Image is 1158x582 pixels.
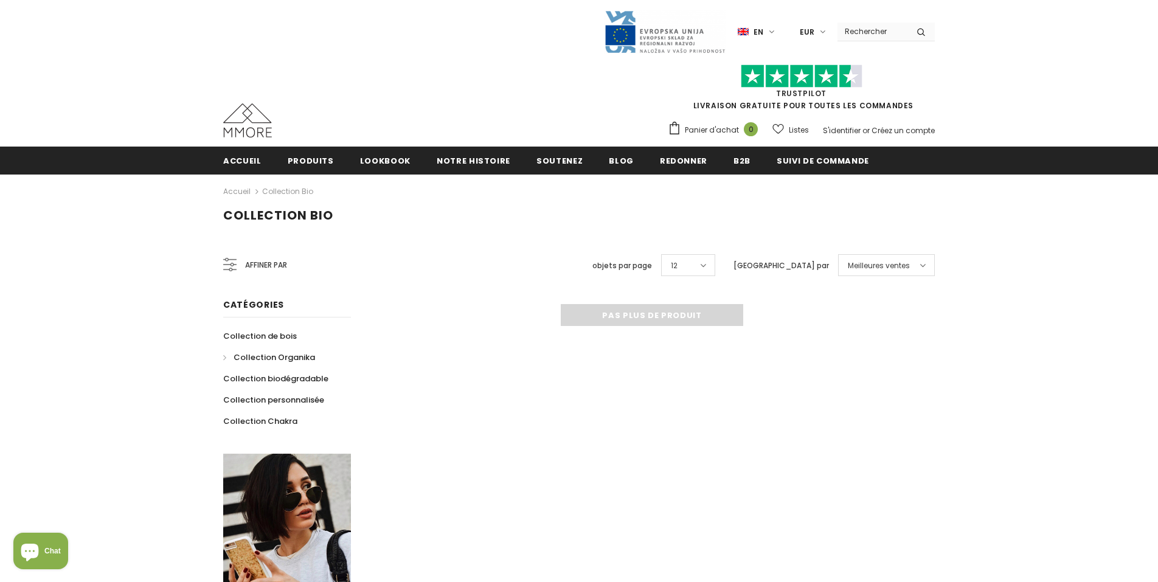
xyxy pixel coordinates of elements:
[223,394,324,406] span: Collection personnalisée
[592,260,652,272] label: objets par page
[872,125,935,136] a: Créez un compte
[245,258,287,272] span: Affiner par
[609,155,634,167] span: Blog
[223,184,251,199] a: Accueil
[223,347,315,368] a: Collection Organika
[360,155,411,167] span: Lookbook
[848,260,910,272] span: Meilleures ventes
[223,330,297,342] span: Collection de bois
[10,533,72,572] inbox-online-store-chat: Shopify online store chat
[437,155,510,167] span: Notre histoire
[223,368,328,389] a: Collection biodégradable
[536,155,583,167] span: soutenez
[668,70,935,111] span: LIVRAISON GRATUITE POUR TOUTES LES COMMANDES
[223,325,297,347] a: Collection de bois
[733,147,751,174] a: B2B
[437,147,510,174] a: Notre histoire
[777,155,869,167] span: Suivi de commande
[660,155,707,167] span: Redonner
[604,10,726,54] img: Javni Razpis
[862,125,870,136] span: or
[671,260,678,272] span: 12
[777,147,869,174] a: Suivi de commande
[609,147,634,174] a: Blog
[223,299,284,311] span: Catégories
[360,147,411,174] a: Lookbook
[223,389,324,411] a: Collection personnalisée
[772,119,809,140] a: Listes
[262,186,313,196] a: Collection Bio
[733,155,751,167] span: B2B
[754,26,763,38] span: en
[744,122,758,136] span: 0
[223,155,262,167] span: Accueil
[604,26,726,36] a: Javni Razpis
[685,124,739,136] span: Panier d'achat
[733,260,829,272] label: [GEOGRAPHIC_DATA] par
[738,27,749,37] img: i-lang-1.png
[823,125,861,136] a: S'identifier
[741,64,862,88] img: Faites confiance aux étoiles pilotes
[234,352,315,363] span: Collection Organika
[660,147,707,174] a: Redonner
[668,121,764,139] a: Panier d'achat 0
[288,147,334,174] a: Produits
[536,147,583,174] a: soutenez
[776,88,827,99] a: TrustPilot
[223,411,297,432] a: Collection Chakra
[800,26,814,38] span: EUR
[837,23,907,40] input: Search Site
[223,147,262,174] a: Accueil
[223,207,333,224] span: Collection Bio
[223,415,297,427] span: Collection Chakra
[288,155,334,167] span: Produits
[223,103,272,137] img: Cas MMORE
[789,124,809,136] span: Listes
[223,373,328,384] span: Collection biodégradable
